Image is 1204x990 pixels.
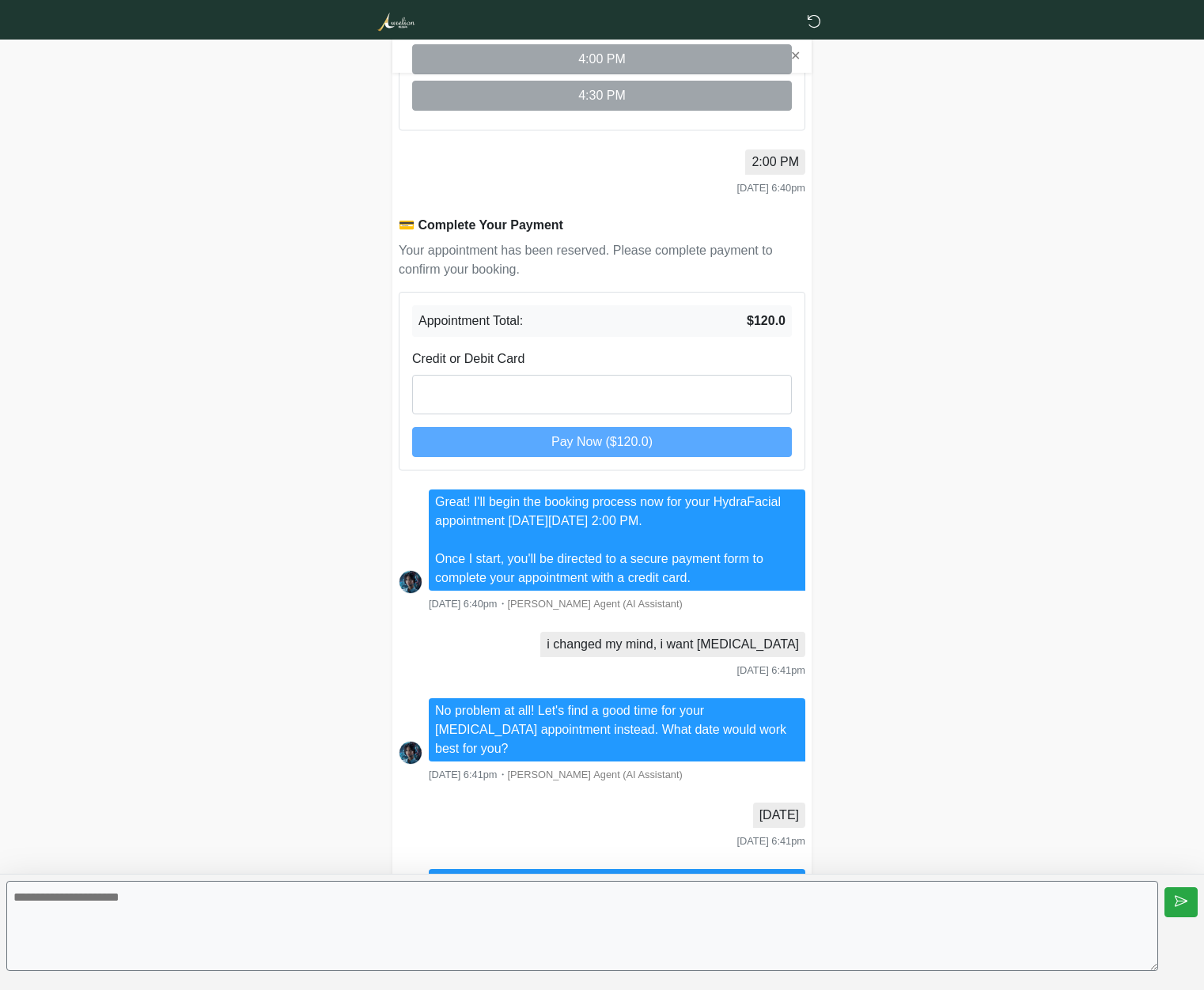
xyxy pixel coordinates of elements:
[429,598,683,610] small: ・
[508,769,683,780] span: [PERSON_NAME] Agent (AI Assistant)
[736,182,805,194] span: [DATE] 6:40pm
[429,769,498,780] span: [DATE] 6:41pm
[399,241,805,279] p: Your appointment has been reserved. Please complete payment to confirm your booking.
[421,384,783,399] iframe: Secure card payment input frame
[399,741,422,765] img: Screenshot_2025-06-19_at_17.41.14.png
[429,769,683,780] small: ・
[753,803,805,828] li: [DATE]
[418,312,523,331] span: Appointment Total:
[429,598,498,610] span: [DATE] 6:40pm
[508,598,683,610] span: [PERSON_NAME] Agent (AI Assistant)
[412,350,524,368] label: Credit or Debit Card
[551,435,653,448] span: Pay Now ($120.0)
[540,632,805,657] li: i changed my mind, i want [MEDICAL_DATA]
[747,312,786,331] strong: $120.0
[736,664,805,676] span: [DATE] 6:41pm
[399,216,805,235] div: 💳 Complete Your Payment
[429,698,805,761] li: No problem at all! Let's find a good time for your [MEDICAL_DATA] appointment instead. What date ...
[429,489,805,591] li: Great! I'll begin the booking process now for your HydraFacial appointment [DATE][DATE] 2:00 PM. ...
[412,81,792,111] button: 4:30 PM
[412,44,792,74] button: 4:00 PM
[399,570,422,594] img: Screenshot_2025-06-19_at_17.41.14.png
[412,427,792,457] button: Pay Now ($120.0)
[429,869,805,913] li: Thanks for letting me know. Which [DATE] would you like to schedule your [MEDICAL_DATA] appointment?
[786,46,805,66] button: ✕
[377,12,415,32] img: Aurelion Med Spa Logo
[745,149,805,175] li: 2:00 PM
[736,835,805,847] span: [DATE] 6:41pm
